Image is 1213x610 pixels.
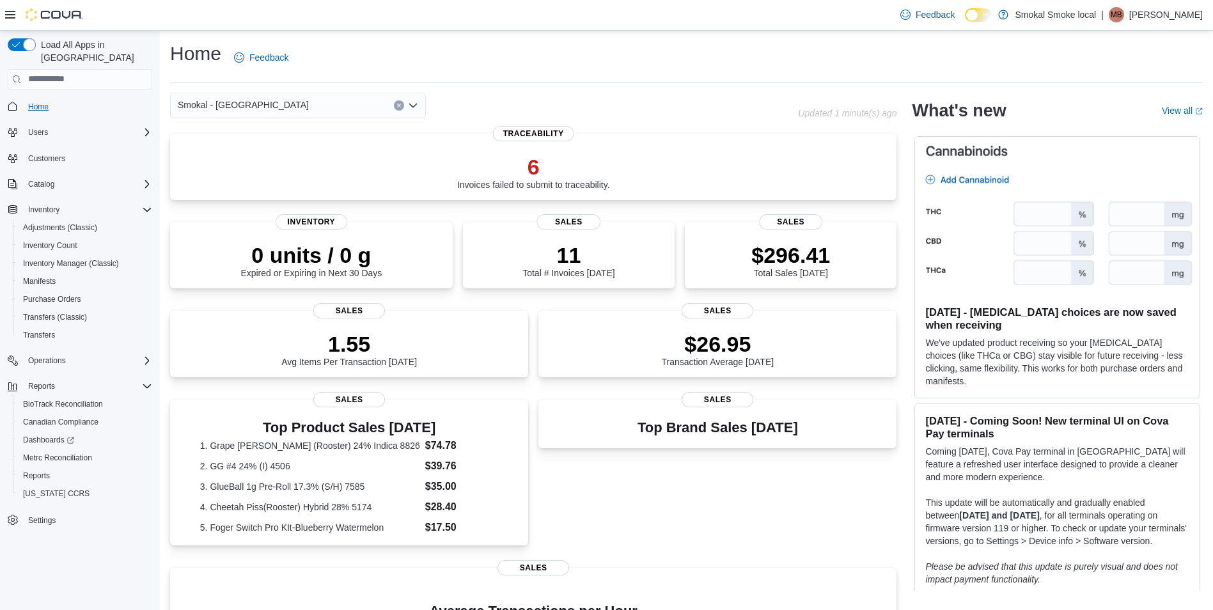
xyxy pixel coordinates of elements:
span: Inventory [28,205,59,215]
input: Dark Mode [965,8,992,22]
a: Customers [23,151,70,166]
span: Purchase Orders [18,292,152,307]
button: Reports [3,377,157,395]
span: Settings [23,512,152,528]
button: Inventory [3,201,157,219]
button: Operations [3,352,157,370]
button: Catalog [3,175,157,193]
div: Michelle Barreras [1109,7,1124,22]
span: Sales [682,392,753,407]
strong: [DATE] and [DATE] [959,510,1039,520]
dt: 5. Foger Switch Pro KIt-Blueberry Watermelon [200,521,420,534]
a: Purchase Orders [18,292,86,307]
dd: $17.50 [425,520,499,535]
h2: What's new [912,100,1006,121]
p: 0 units / 0 g [240,242,382,268]
button: Inventory Manager (Classic) [13,254,157,272]
span: Catalog [23,176,152,192]
button: Inventory [23,202,65,217]
span: Transfers [18,327,152,343]
span: Inventory Manager (Classic) [23,258,119,269]
a: View allExternal link [1162,106,1203,116]
button: Adjustments (Classic) [13,219,157,237]
span: Metrc Reconciliation [23,453,92,463]
span: Settings [28,515,56,526]
button: Inventory Count [13,237,157,254]
h3: [DATE] - [MEDICAL_DATA] choices are now saved when receiving [925,306,1189,331]
dd: $74.78 [425,438,499,453]
div: Total # Invoices [DATE] [522,242,614,278]
span: Operations [28,356,66,366]
button: Purchase Orders [13,290,157,308]
span: Sales [682,303,753,318]
span: Manifests [23,276,56,286]
a: Feedback [895,2,960,27]
h3: Top Brand Sales [DATE] [638,420,798,435]
button: Catalog [23,176,59,192]
span: Sales [537,214,600,230]
a: Dashboards [13,431,157,449]
span: BioTrack Reconciliation [23,399,103,409]
em: Please be advised that this update is purely visual and does not impact payment functionality. [925,561,1178,584]
a: Manifests [18,274,61,289]
span: Dashboards [23,435,74,445]
p: $26.95 [662,331,774,357]
span: Adjustments (Classic) [23,223,97,233]
dt: 4. Cheetah Piss(Rooster) Hybrid 28% 5174 [200,501,420,513]
p: This update will be automatically and gradually enabled between , for all terminals operating on ... [925,496,1189,547]
span: Home [28,102,49,112]
span: Reports [18,468,152,483]
h1: Home [170,41,221,66]
span: Customers [23,150,152,166]
a: Inventory Manager (Classic) [18,256,124,271]
button: Reports [23,379,60,394]
dd: $28.40 [425,499,499,515]
button: Metrc Reconciliation [13,449,157,467]
span: Canadian Compliance [18,414,152,430]
button: BioTrack Reconciliation [13,395,157,413]
p: 11 [522,242,614,268]
span: Users [23,125,152,140]
span: Inventory [276,214,347,230]
button: Canadian Compliance [13,413,157,431]
span: Canadian Compliance [23,417,98,427]
a: Metrc Reconciliation [18,450,97,465]
span: Manifests [18,274,152,289]
span: Sales [759,214,822,230]
span: Home [23,98,152,114]
span: Users [28,127,48,137]
div: Transaction Average [DATE] [662,331,774,367]
span: Dashboards [18,432,152,448]
span: Feedback [916,8,955,21]
p: Smokal Smoke local [1015,7,1096,22]
span: Sales [313,303,385,318]
nav: Complex example [8,92,152,563]
span: Feedback [249,51,288,64]
p: [PERSON_NAME] [1129,7,1203,22]
a: Home [23,99,54,114]
p: 1.55 [281,331,417,357]
span: Reports [23,471,50,481]
button: Settings [3,510,157,529]
svg: External link [1195,107,1203,115]
button: [US_STATE] CCRS [13,485,157,503]
h3: Top Product Sales [DATE] [200,420,499,435]
button: Manifests [13,272,157,290]
a: Dashboards [18,432,79,448]
a: Transfers (Classic) [18,309,92,325]
button: Users [3,123,157,141]
span: Transfers (Classic) [23,312,87,322]
button: Transfers [13,326,157,344]
a: Transfers [18,327,60,343]
dt: 2. GG #4 24% (I) 4506 [200,460,420,473]
button: Open list of options [408,100,418,111]
div: Expired or Expiring in Next 30 Days [240,242,382,278]
span: Metrc Reconciliation [18,450,152,465]
dd: $35.00 [425,479,499,494]
span: Inventory Count [18,238,152,253]
button: Transfers (Classic) [13,308,157,326]
div: Invoices failed to submit to traceability. [457,154,610,190]
button: Customers [3,149,157,168]
span: Adjustments (Classic) [18,220,152,235]
span: Purchase Orders [23,294,81,304]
